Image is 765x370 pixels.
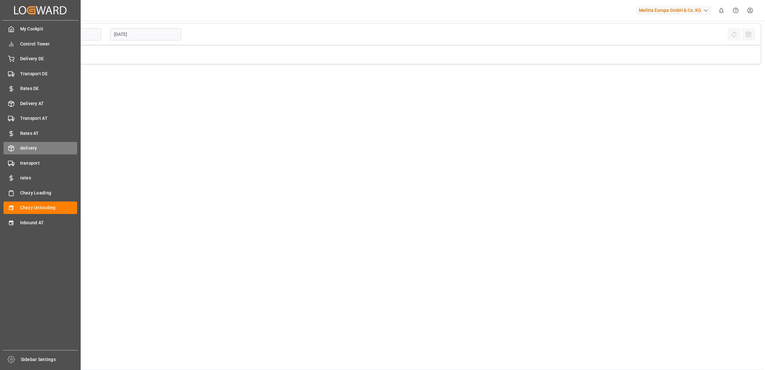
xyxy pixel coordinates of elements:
[20,204,77,211] span: Chezy Unloading
[4,127,77,139] a: Rates AT
[4,157,77,169] a: transport
[4,112,77,125] a: Transport AT
[20,115,77,122] span: Transport AT
[20,130,77,137] span: Rates AT
[4,53,77,65] a: Delivery DE
[714,3,729,18] button: show 0 new notifications
[4,23,77,35] a: My Cockpit
[20,85,77,92] span: Rates DE
[4,97,77,110] a: Delivery AT
[4,216,77,229] a: Inbound AT
[20,175,77,181] span: rates
[4,82,77,95] a: Rates DE
[20,190,77,196] span: Chezy Loading
[636,4,714,16] button: Melitta Europa GmbH & Co. KG
[636,6,712,15] div: Melitta Europa GmbH & Co. KG
[4,201,77,214] a: Chezy Unloading
[20,145,77,152] span: delivery
[4,186,77,199] a: Chezy Loading
[20,100,77,107] span: Delivery AT
[20,55,77,62] span: Delivery DE
[4,142,77,154] a: delivery
[4,37,77,50] a: Control Tower
[21,356,78,363] span: Sidebar Settings
[20,219,77,226] span: Inbound AT
[4,172,77,184] a: rates
[20,70,77,77] span: Transport DE
[729,3,743,18] button: Help Center
[20,26,77,32] span: My Cockpit
[110,28,181,40] input: DD.MM.YYYY
[20,41,77,47] span: Control Tower
[4,67,77,80] a: Transport DE
[20,160,77,167] span: transport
